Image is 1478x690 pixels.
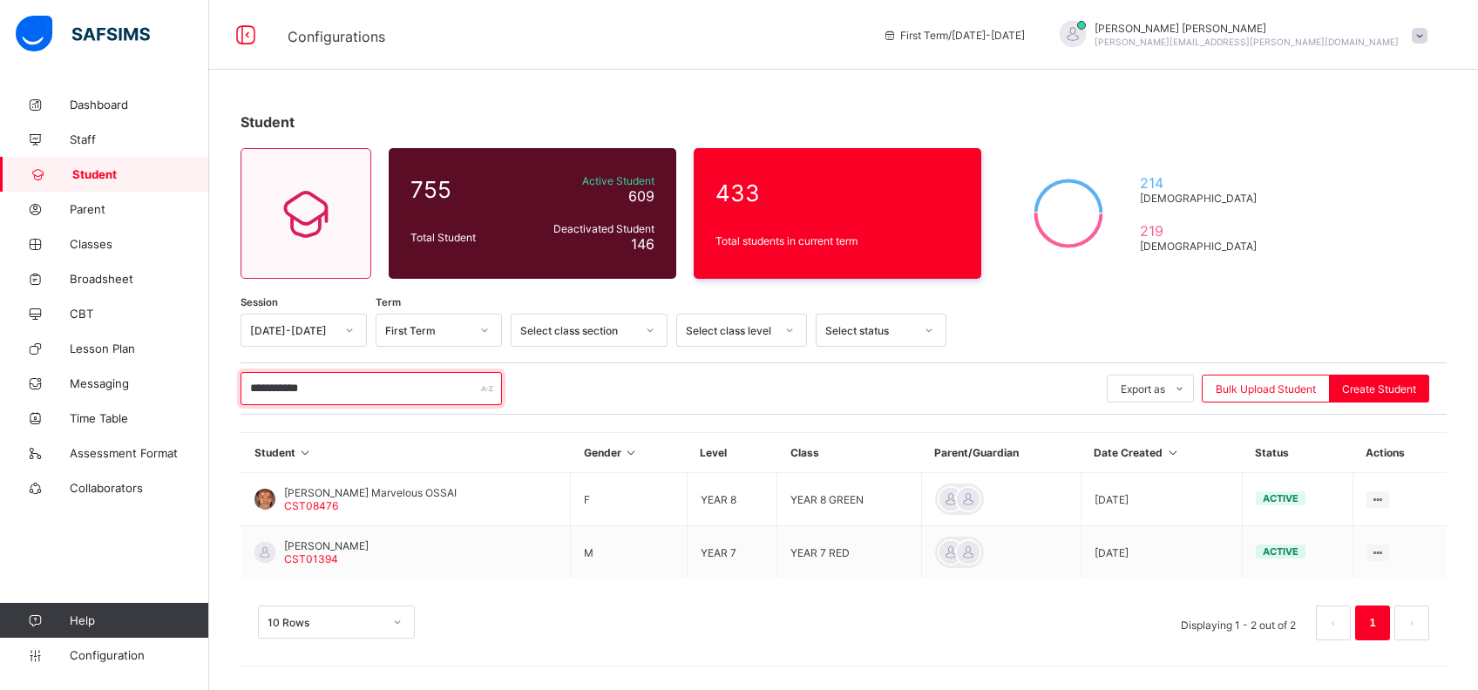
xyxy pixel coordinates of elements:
[1216,382,1316,396] span: Bulk Upload Student
[70,98,209,112] span: Dashboard
[70,237,209,251] span: Classes
[1168,605,1309,640] li: Displaying 1 - 2 out of 2
[241,296,278,308] span: Session
[715,179,959,206] span: 433
[1140,192,1264,205] span: [DEMOGRAPHIC_DATA]
[571,433,687,473] th: Gender
[1316,605,1351,640] li: 上一页
[70,613,208,627] span: Help
[1342,382,1416,396] span: Create Student
[631,235,654,253] span: 146
[628,187,654,205] span: 609
[1263,492,1298,504] span: active
[687,433,777,473] th: Level
[70,446,209,460] span: Assessment Format
[72,167,209,181] span: Student
[70,272,209,286] span: Broadsheet
[1364,612,1380,634] a: 1
[1121,382,1165,396] span: Export as
[1042,21,1436,50] div: KennethJacob
[16,16,150,52] img: safsims
[715,234,959,247] span: Total students in current term
[70,376,209,390] span: Messaging
[406,227,526,248] div: Total Student
[1095,37,1399,47] span: [PERSON_NAME][EMAIL_ADDRESS][PERSON_NAME][DOMAIN_NAME]
[241,113,295,131] span: Student
[70,342,209,355] span: Lesson Plan
[531,222,654,235] span: Deactivated Student
[284,486,457,499] span: [PERSON_NAME] Marvelous OSSAI
[1081,473,1242,526] td: [DATE]
[70,307,209,321] span: CBT
[1140,174,1264,192] span: 214
[1242,433,1353,473] th: Status
[883,29,1025,42] span: session/term information
[777,526,921,579] td: YEAR 7 RED
[1355,605,1390,640] li: 1
[410,176,522,203] span: 755
[1394,605,1429,640] button: next page
[70,481,209,495] span: Collaborators
[777,473,921,526] td: YEAR 8 GREEN
[921,433,1081,473] th: Parent/Guardian
[1140,240,1264,253] span: [DEMOGRAPHIC_DATA]
[1263,545,1298,558] span: active
[250,324,335,337] div: [DATE]-[DATE]
[70,132,209,146] span: Staff
[825,324,914,337] div: Select status
[284,539,369,552] span: [PERSON_NAME]
[1316,605,1351,640] button: prev page
[1081,526,1242,579] td: [DATE]
[520,324,635,337] div: Select class section
[1140,222,1264,240] span: 219
[70,648,208,662] span: Configuration
[288,28,385,45] span: Configurations
[1081,433,1242,473] th: Date Created
[284,499,338,512] span: CST08476
[284,552,338,565] span: CST01394
[1165,446,1180,459] i: Sort in Ascending Order
[298,446,313,459] i: Sort in Ascending Order
[376,296,401,308] span: Term
[531,174,654,187] span: Active Student
[385,324,470,337] div: First Term
[70,202,209,216] span: Parent
[571,526,687,579] td: M
[571,473,687,526] td: F
[1353,433,1447,473] th: Actions
[70,411,209,425] span: Time Table
[241,433,571,473] th: Student
[1394,605,1429,640] li: 下一页
[687,473,777,526] td: YEAR 8
[777,433,921,473] th: Class
[687,526,777,579] td: YEAR 7
[1095,22,1399,35] span: [PERSON_NAME] [PERSON_NAME]
[268,616,383,629] div: 10 Rows
[686,324,775,337] div: Select class level
[624,446,639,459] i: Sort in Ascending Order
